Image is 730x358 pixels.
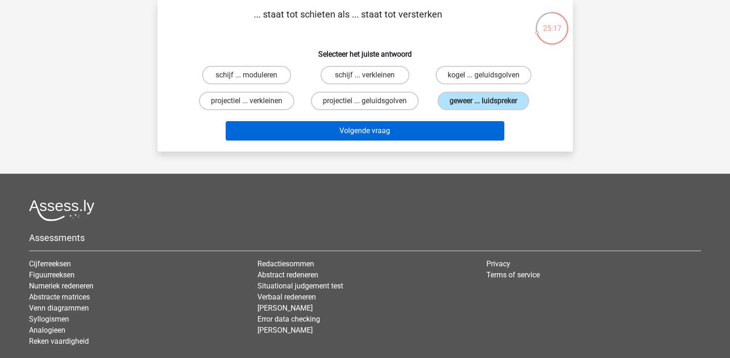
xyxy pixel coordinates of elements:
[29,232,701,243] h5: Assessments
[29,293,90,301] a: Abstracte matrices
[29,282,93,290] a: Numeriek redeneren
[226,121,504,141] button: Volgende vraag
[172,42,558,59] h6: Selecteer het juiste antwoord
[257,282,343,290] a: Situational judgement test
[29,337,89,346] a: Reken vaardigheid
[257,315,320,323] a: Error data checking
[535,11,569,34] div: 25:17
[436,66,531,84] label: kogel ... geluidsgolven
[257,293,316,301] a: Verbaal redeneren
[486,259,510,268] a: Privacy
[29,259,71,268] a: Cijferreeksen
[321,66,409,84] label: schijf ... verkleinen
[29,200,94,221] img: Assessly logo
[29,270,75,279] a: Figuurreeksen
[438,92,529,110] label: geweer ... luidspreker
[29,326,65,335] a: Analogieen
[29,315,69,323] a: Syllogismen
[486,270,540,279] a: Terms of service
[257,304,313,312] a: [PERSON_NAME]
[172,7,524,35] p: ... staat tot schieten als ... staat tot versterken
[257,270,318,279] a: Abstract redeneren
[29,304,89,312] a: Venn diagrammen
[199,92,294,110] label: projectiel ... verkleinen
[257,326,313,335] a: [PERSON_NAME]
[202,66,291,84] label: schijf ... moduleren
[311,92,419,110] label: projectiel ... geluidsgolven
[257,259,314,268] a: Redactiesommen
